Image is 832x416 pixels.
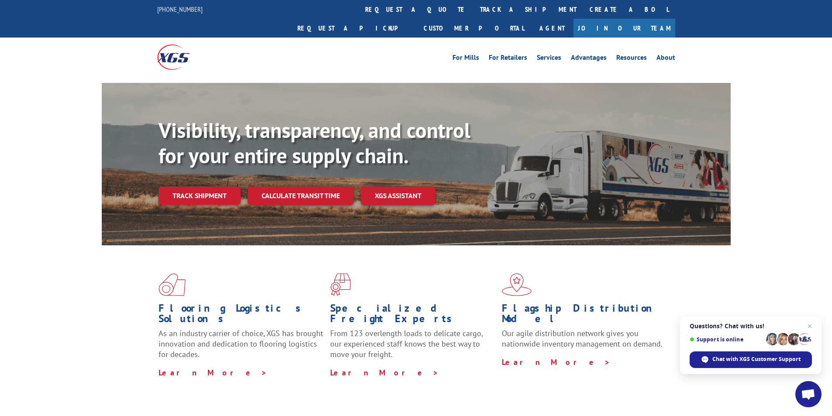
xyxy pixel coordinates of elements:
[795,381,822,407] div: Open chat
[159,368,267,378] a: Learn More >
[690,336,763,343] span: Support is online
[531,19,573,38] a: Agent
[159,303,324,328] h1: Flooring Logistics Solutions
[157,5,203,14] a: [PHONE_NUMBER]
[573,19,675,38] a: Join Our Team
[159,273,186,296] img: xgs-icon-total-supply-chain-intelligence-red
[690,351,812,368] div: Chat with XGS Customer Support
[330,303,495,328] h1: Specialized Freight Experts
[502,273,532,296] img: xgs-icon-flagship-distribution-model-red
[248,186,354,205] a: Calculate transit time
[712,355,801,363] span: Chat with XGS Customer Support
[656,54,675,64] a: About
[361,186,435,205] a: XGS ASSISTANT
[159,117,470,169] b: Visibility, transparency, and control for your entire supply chain.
[616,54,647,64] a: Resources
[291,19,417,38] a: Request a pickup
[489,54,527,64] a: For Retailers
[690,323,812,330] span: Questions? Chat with us!
[502,328,663,349] span: Our agile distribution network gives you nationwide inventory management on demand.
[502,357,611,367] a: Learn More >
[452,54,479,64] a: For Mills
[330,368,439,378] a: Learn More >
[330,273,351,296] img: xgs-icon-focused-on-flooring-red
[417,19,531,38] a: Customer Portal
[159,328,323,359] span: As an industry carrier of choice, XGS has brought innovation and dedication to flooring logistics...
[159,186,241,205] a: Track shipment
[571,54,607,64] a: Advantages
[537,54,561,64] a: Services
[502,303,667,328] h1: Flagship Distribution Model
[804,321,815,331] span: Close chat
[330,328,495,367] p: From 123 overlength loads to delicate cargo, our experienced staff knows the best way to move you...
